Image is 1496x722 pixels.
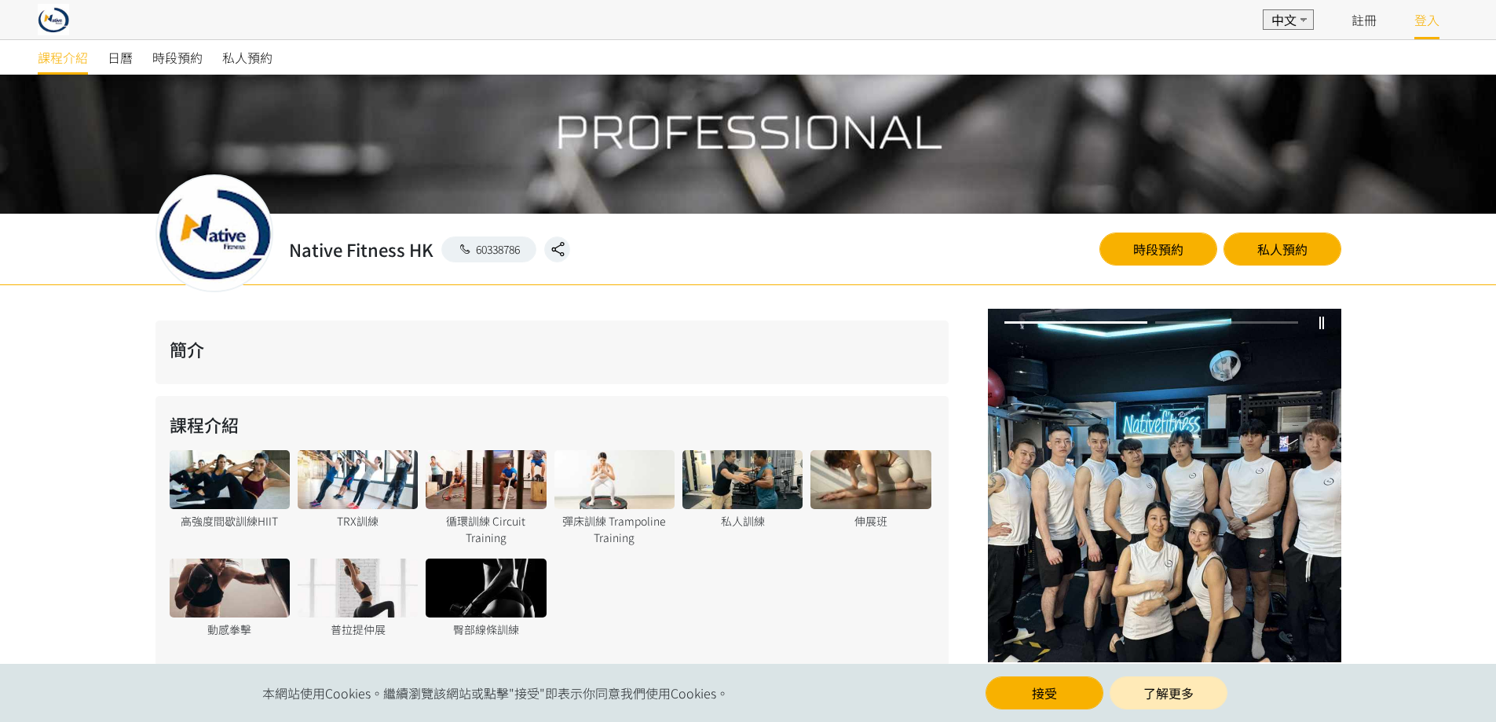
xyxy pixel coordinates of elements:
a: 註冊 [1352,10,1377,29]
div: 普拉提仲展 [298,621,418,638]
span: 時段預約 [152,48,203,67]
img: GwgOfl1EDo2RwmEtH5PHuKrMja8UDgR5XcX6AjWQ.jpg [988,309,1341,662]
h2: 課程介紹 [170,412,935,438]
a: 60338786 [441,236,537,262]
span: 課程介紹 [38,48,88,67]
a: 時段預約 [1099,233,1217,266]
div: 循環訓練 Circuit Training [426,513,546,546]
div: 伸展班 [810,513,931,530]
a: 私人預約 [222,40,272,75]
span: 本網站使用Cookies。繼續瀏覽該網站或點擊"接受"即表示你同意我們使用Cookies。 [262,684,729,702]
div: 私人訓練 [682,513,803,530]
h2: 簡介 [170,336,935,362]
a: 私人預約 [1224,233,1341,266]
span: 日曆 [108,48,133,67]
a: 日曆 [108,40,133,75]
div: 臀部線條訓練 [426,621,546,638]
a: 時段預約 [152,40,203,75]
button: 接受 [986,676,1103,709]
div: 動感拳擊 [170,621,290,638]
a: 了解更多 [1110,676,1227,709]
img: img_61cdad2b00575 [38,4,69,35]
span: 私人預約 [222,48,272,67]
a: 登入 [1414,10,1439,29]
h2: Native Fitness HK [289,236,433,262]
a: 課程介紹 [38,40,88,75]
div: TRX訓練 [298,513,418,530]
div: 高強度間歇訓練HIIT [170,513,290,530]
div: 彈床訓練 Trampoline Training [554,513,675,546]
